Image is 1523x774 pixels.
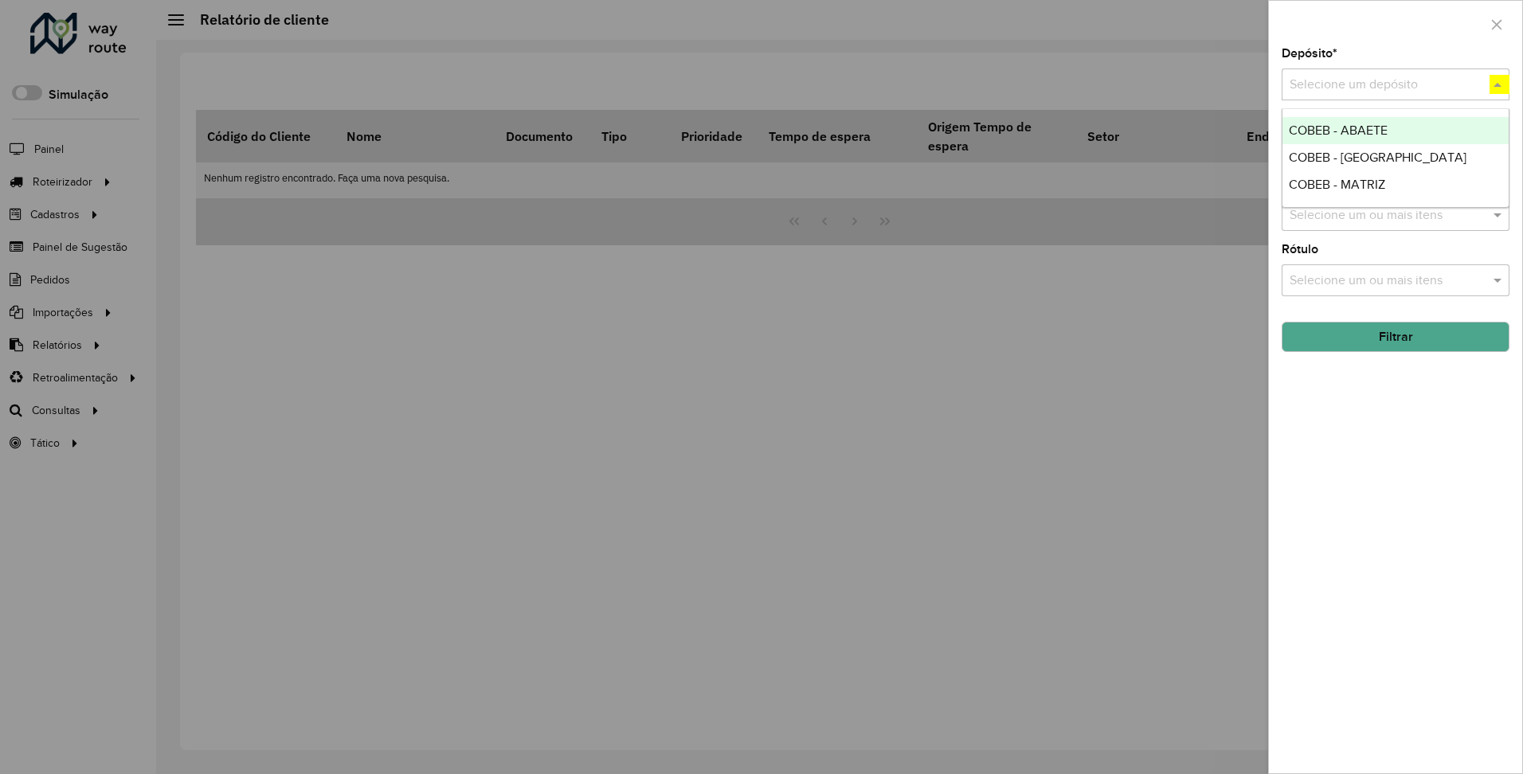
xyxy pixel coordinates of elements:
[1282,108,1509,208] ng-dropdown-panel: Options list
[1289,178,1385,191] span: COBEB - MATRIZ
[1282,240,1318,259] label: Rótulo
[1289,123,1388,137] span: COBEB - ABAETE
[1282,322,1509,352] button: Filtrar
[1289,150,1466,164] span: COBEB - [GEOGRAPHIC_DATA]
[1282,44,1337,63] label: Depósito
